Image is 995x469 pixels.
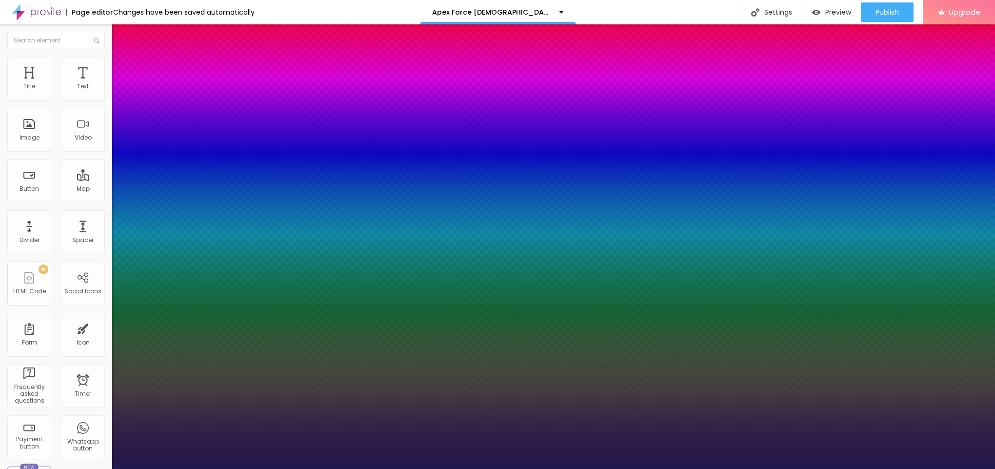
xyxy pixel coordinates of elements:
div: Map [77,185,90,192]
button: Preview [802,2,861,22]
div: Spacer [72,237,94,244]
div: Frequently asked questions [10,384,48,405]
div: Divider [20,237,40,244]
div: Form [22,339,37,346]
div: Text [77,83,89,90]
div: Payment button [10,436,48,450]
input: Search element [7,32,105,49]
img: Icone [751,8,759,17]
span: Preview [825,8,851,16]
button: Publish [861,2,914,22]
div: Image [20,134,40,141]
span: Upgrade [949,8,980,16]
div: Social Icons [64,288,101,295]
p: Apex Force [DEMOGRAPHIC_DATA][MEDICAL_DATA] [432,9,552,16]
div: HTML Code [13,288,46,295]
div: Changes have been saved automatically [113,9,255,16]
div: Icon [77,339,90,346]
span: Publish [876,8,899,16]
div: Timer [75,390,91,397]
div: Video [75,134,92,141]
div: Whatsapp button [63,438,102,452]
img: view-1.svg [812,8,820,17]
img: Icone [94,38,99,43]
div: Button [20,185,39,192]
div: Page editor [66,9,113,16]
div: Title [23,83,35,90]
